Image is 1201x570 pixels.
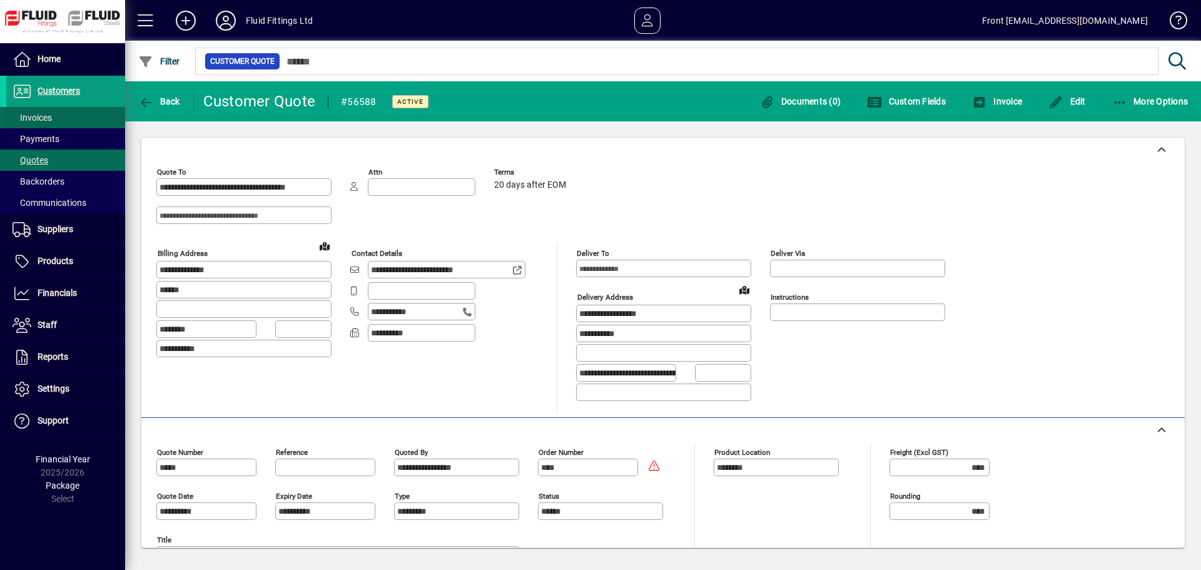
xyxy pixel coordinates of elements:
mat-label: Deliver via [771,249,805,258]
mat-label: Order number [539,447,584,456]
mat-label: Title [157,535,171,544]
span: Suppliers [38,224,73,234]
button: Back [135,90,183,113]
mat-label: Attn [368,168,382,176]
a: Settings [6,374,125,405]
a: Invoices [6,107,125,128]
button: Add [166,9,206,32]
mat-label: Instructions [771,293,809,302]
span: Custom Fields [867,96,946,106]
button: Invoice [969,90,1025,113]
a: Communications [6,192,125,213]
app-page-header-button: Back [125,90,194,113]
span: Quotes [13,155,48,165]
span: Support [38,415,69,425]
a: Knowledge Base [1160,3,1185,43]
span: 20 days after EOM [494,180,566,190]
span: Customers [38,86,80,96]
span: Settings [38,384,69,394]
span: Documents (0) [759,96,841,106]
button: More Options [1109,90,1192,113]
span: Edit [1048,96,1086,106]
span: Communications [13,198,86,208]
span: Package [46,481,79,491]
span: Payments [13,134,59,144]
a: View on map [315,236,335,256]
a: View on map [734,280,754,300]
span: Active [397,98,423,106]
mat-label: Rounding [890,491,920,500]
a: Home [6,44,125,75]
a: Reports [6,342,125,373]
span: More Options [1112,96,1188,106]
mat-label: Deliver To [577,249,609,258]
mat-label: Quoted by [395,447,428,456]
span: Filter [138,56,180,66]
div: Fluid Fittings Ltd [246,11,313,31]
mat-label: Status [539,491,559,500]
span: Customer Quote [210,55,275,68]
span: Terms [494,168,569,176]
div: Customer Quote [203,91,316,111]
mat-label: Type [395,491,410,500]
mat-label: Product location [714,447,770,456]
mat-label: Expiry date [276,491,312,500]
button: Custom Fields [864,90,949,113]
span: Invoices [13,113,52,123]
button: Edit [1045,90,1089,113]
div: #56588 [341,92,377,112]
div: Front [EMAIL_ADDRESS][DOMAIN_NAME] [982,11,1148,31]
button: Filter [135,50,183,73]
span: Financial Year [36,454,90,464]
a: Suppliers [6,214,125,245]
span: Financials [38,288,77,298]
mat-label: Freight (excl GST) [890,447,948,456]
span: Invoice [972,96,1022,106]
a: Support [6,405,125,437]
a: Financials [6,278,125,309]
mat-label: Quote To [157,168,186,176]
mat-label: Reference [276,447,308,456]
button: Documents (0) [756,90,844,113]
button: Profile [206,9,246,32]
span: Back [138,96,180,106]
a: Quotes [6,150,125,171]
mat-label: Quote number [157,447,203,456]
span: Backorders [13,176,64,186]
a: Products [6,246,125,277]
a: Backorders [6,171,125,192]
span: Staff [38,320,57,330]
mat-label: Quote date [157,491,193,500]
span: Home [38,54,61,64]
span: Reports [38,352,68,362]
span: Products [38,256,73,266]
a: Payments [6,128,125,150]
a: Staff [6,310,125,341]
